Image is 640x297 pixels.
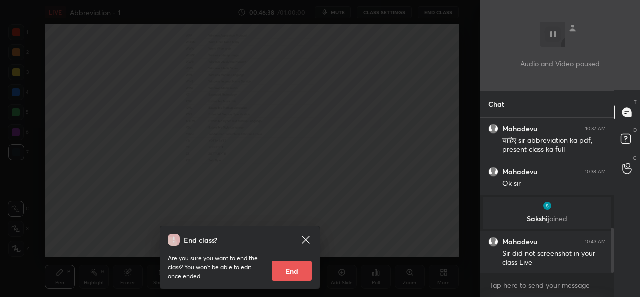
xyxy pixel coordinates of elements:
[502,167,537,176] h6: Mahadevu
[489,215,605,223] p: Sakshi
[633,154,637,162] p: G
[633,126,637,134] p: D
[585,239,606,245] div: 10:43 AM
[502,249,606,268] div: Sir did not screenshot in your class Live
[480,91,512,117] p: Chat
[502,124,537,133] h6: Mahadevu
[542,201,552,211] img: 4b72cfc17f96470685ca83aa90e7e596.33202145_3
[488,237,498,247] img: default.png
[634,98,637,106] p: T
[488,167,498,177] img: default.png
[488,124,498,134] img: default.png
[480,118,614,273] div: grid
[585,169,606,175] div: 10:38 AM
[548,214,567,223] span: joined
[502,179,606,189] div: Ok sir
[585,126,606,132] div: 10:37 AM
[168,254,264,281] p: Are you sure you want to end the class? You won’t be able to edit once ended.
[184,235,217,245] h4: End class?
[272,261,312,281] button: End
[502,136,606,155] div: चाहिए sir abbreviation ka pdf, present class ka full
[520,58,600,69] p: Audio and Video paused
[502,237,537,246] h6: Mahadevu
